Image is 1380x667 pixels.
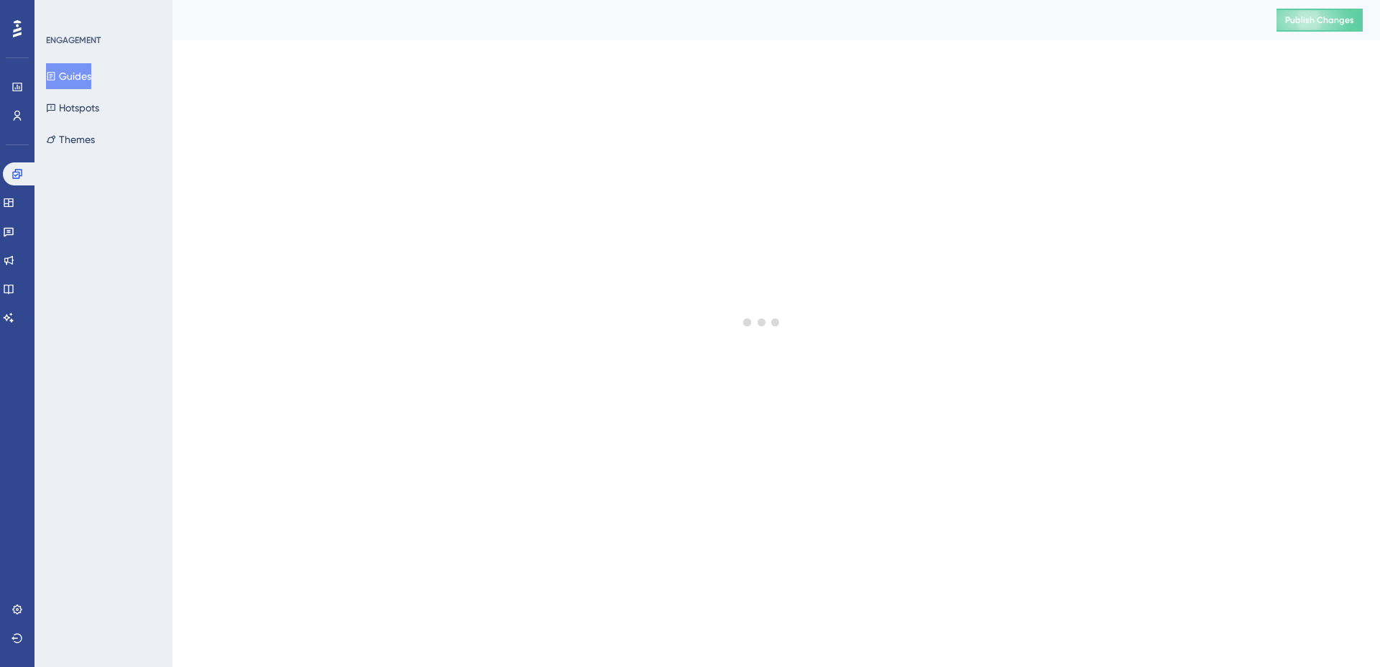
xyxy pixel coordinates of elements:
button: Themes [46,126,95,152]
span: Publish Changes [1285,14,1354,26]
button: Publish Changes [1276,9,1363,32]
button: Guides [46,63,91,89]
button: Hotspots [46,95,99,121]
div: ENGAGEMENT [46,34,101,46]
